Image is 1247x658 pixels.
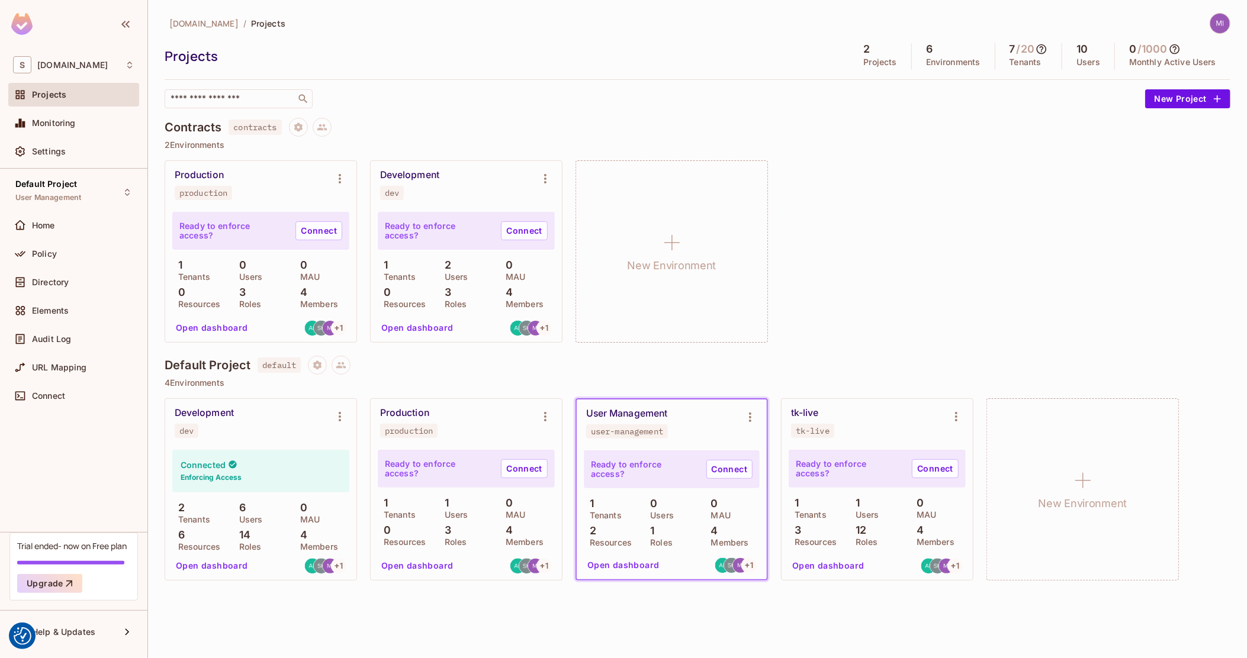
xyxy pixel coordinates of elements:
p: Resources [172,299,220,309]
button: Open dashboard [377,556,458,575]
img: michal.wojcik@testshipping.com [323,321,338,336]
p: 0 [233,259,246,271]
p: 4 [294,529,307,541]
div: Production [380,407,429,419]
p: Tenants [1010,57,1042,67]
h5: / 1000 [1137,43,1168,55]
span: + 1 [335,324,344,332]
p: 3 [789,524,801,536]
div: Trial ended- now on Free plan [17,540,127,551]
span: Projects [32,90,66,99]
span: [DOMAIN_NAME] [169,18,239,29]
span: Help & Updates [32,627,95,637]
img: michal.wojcik@testshipping.com [528,559,543,573]
p: MAU [294,272,320,282]
span: contracts [229,120,281,135]
button: Open dashboard [171,318,253,337]
a: Connect [706,460,753,479]
span: Home [32,221,55,230]
h5: 7 [1010,43,1015,55]
p: Resources [378,299,426,309]
p: 2 Environments [165,140,1230,150]
div: dev [385,188,399,198]
p: Monthly Active Users [1129,57,1216,67]
span: Workspace: sea.live [37,60,108,70]
h5: 0 [1129,43,1136,55]
img: shyamalan.chemmery@testshipping.com [930,559,945,573]
p: Ready to enforce access? [796,459,902,478]
p: Roles [233,299,262,309]
span: Connect [32,391,65,401]
p: 4 [911,524,924,536]
div: production [179,188,227,198]
p: 4 Environments [165,378,1230,388]
p: 4 [705,525,718,537]
h1: New Environment [1039,495,1127,512]
span: Project settings [308,362,327,373]
img: Revisit consent button [14,627,31,645]
h4: Contracts [165,120,221,134]
p: Roles [439,537,467,547]
h5: 10 [1076,43,1088,55]
img: aleksandra.dziamska@testshipping.com [715,558,730,573]
div: tk-live [796,426,830,436]
button: Environment settings [533,167,557,191]
a: Connect [295,221,342,240]
span: User Management [15,193,81,202]
p: 6 [172,529,185,541]
p: 3 [439,286,451,298]
h4: Connected [181,459,226,470]
p: Projects [864,57,897,67]
p: 0 [378,286,391,298]
p: Resources [378,537,426,547]
p: Users [439,510,468,520]
p: Users [1076,57,1100,67]
p: 0 [911,497,924,509]
p: Resources [584,538,632,547]
p: Tenants [378,510,416,520]
p: 12 [850,524,866,536]
p: 0 [705,498,718,509]
p: 0 [294,502,307,514]
img: shyamalan.chemmery@testshipping.com [724,558,739,573]
p: Members [705,538,749,547]
span: default [258,357,301,373]
img: aleksandra.dziamska@testshipping.com [305,559,320,573]
span: Default Project [15,179,77,189]
button: Open dashboard [377,318,458,337]
p: 1 [378,497,388,509]
button: Open dashboard [583,556,664,575]
p: 2 [584,525,596,537]
p: 0 [500,497,513,509]
p: 1 [850,497,860,509]
img: michal.wojcik@testshipping.com [733,558,748,573]
p: Tenants [378,272,416,282]
span: + 1 [540,324,549,332]
h1: New Environment [628,257,716,275]
li: / [243,18,246,29]
h5: / 20 [1017,43,1034,55]
span: Project settings [289,124,308,135]
p: 1 [172,259,182,271]
p: Tenants [584,511,622,520]
p: Members [294,542,338,551]
p: 3 [439,524,451,536]
button: Open dashboard [171,556,253,575]
p: 1 [378,259,388,271]
span: Audit Log [32,334,71,344]
p: Ready to enforce access? [385,459,491,478]
button: Consent Preferences [14,627,31,645]
h4: Default Project [165,358,250,372]
p: Members [500,537,544,547]
span: URL Mapping [32,363,87,372]
p: 0 [172,286,185,298]
p: 4 [500,524,513,536]
img: michal.wojcik@testshipping.com [323,559,338,573]
span: S [13,56,31,73]
span: Monitoring [32,118,76,128]
p: Tenants [172,272,210,282]
span: + 1 [745,561,754,569]
img: michal.wojcik@testshipping.com [528,321,543,336]
button: Environment settings [328,405,352,428]
p: 3 [233,286,246,298]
